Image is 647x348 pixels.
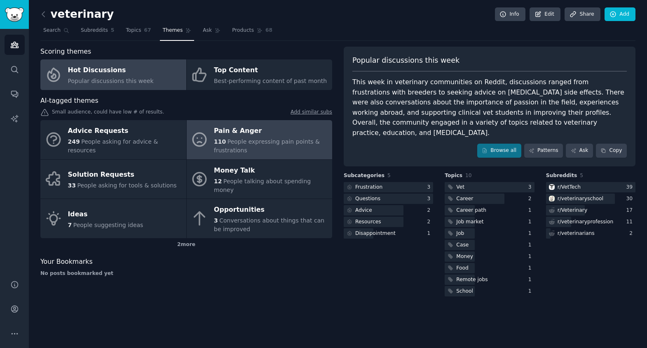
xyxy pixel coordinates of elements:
[626,184,635,191] div: 39
[456,241,469,249] div: Case
[68,222,72,228] span: 7
[126,27,141,34] span: Topics
[629,230,635,237] div: 2
[456,184,464,191] div: Vet
[187,199,333,238] a: Opportunities3Conversations about things that can be improved
[187,160,333,199] a: Money Talk12People talking about spending money
[558,207,587,214] div: r/ Veterinary
[528,241,534,249] div: 1
[68,138,80,145] span: 249
[40,47,91,57] span: Scoring themes
[144,27,151,34] span: 67
[214,138,226,145] span: 110
[355,195,380,203] div: Questions
[528,184,534,191] div: 3
[566,144,593,158] a: Ask
[214,204,328,217] div: Opportunities
[445,217,534,227] a: Job market1
[40,109,332,117] div: Small audience, could have low # of results.
[214,64,327,77] div: Top Content
[68,64,154,77] div: Hot Discussions
[200,24,223,41] a: Ask
[495,7,525,21] a: Info
[68,125,182,138] div: Advice Requests
[214,217,324,232] span: Conversations about things that can be improved
[344,205,433,215] a: Advice2
[68,208,143,221] div: Ideas
[214,164,328,177] div: Money Talk
[546,172,577,180] span: Subreddits
[163,27,183,34] span: Themes
[456,195,473,203] div: Career
[214,217,218,224] span: 3
[596,144,627,158] button: Copy
[355,230,396,237] div: Disappointment
[265,27,272,34] span: 68
[546,194,635,204] a: veterinaryschoolr/veterinaryschool30
[232,27,254,34] span: Products
[528,253,534,260] div: 1
[81,27,108,34] span: Subreddits
[5,7,24,22] img: GummySearch logo
[546,205,635,215] a: r/Veterinary17
[68,138,158,154] span: People asking for advice & resources
[187,59,333,90] a: Top ContentBest-performing content of past month
[528,288,534,295] div: 1
[445,182,534,192] a: Vet3
[445,205,534,215] a: Career path1
[40,238,332,251] div: 2 more
[528,218,534,226] div: 1
[427,230,434,237] div: 1
[427,218,434,226] div: 2
[445,194,534,204] a: Career2
[477,144,521,158] a: Browse all
[214,178,222,185] span: 12
[344,182,433,192] a: Frustration3
[528,207,534,214] div: 1
[549,184,555,190] img: VetTech
[427,207,434,214] div: 2
[40,199,186,238] a: Ideas7People suggesting ideas
[456,276,488,284] div: Remote jobs
[528,230,534,237] div: 1
[344,217,433,227] a: Resources2
[427,195,434,203] div: 3
[111,27,115,34] span: 5
[40,59,186,90] a: Hot DiscussionsPopular discussions this week
[344,228,433,239] a: Disappointment1
[40,257,93,267] span: Your Bookmarks
[40,8,114,21] h2: veterinary
[355,207,372,214] div: Advice
[528,195,534,203] div: 2
[445,275,534,285] a: Remote jobs1
[123,24,154,41] a: Topics67
[580,173,583,178] span: 5
[214,138,320,154] span: People expressing pain points & frustrations
[445,240,534,250] a: Case1
[77,182,176,189] span: People asking for tools & solutions
[456,218,483,226] div: Job market
[565,7,600,21] a: Share
[465,173,472,178] span: 10
[352,77,627,138] div: This week in veterinary communities on Reddit, discussions ranged from frustrations with breeders...
[546,217,635,227] a: r/veterinaryprofession11
[73,222,143,228] span: People suggesting ideas
[68,182,76,189] span: 33
[546,228,635,239] a: r/veterinarians2
[445,172,462,180] span: Topics
[445,286,534,296] a: School1
[40,160,186,199] a: Solution Requests33People asking for tools & solutions
[43,27,61,34] span: Search
[160,24,195,41] a: Themes
[558,218,614,226] div: r/ veterinaryprofession
[427,184,434,191] div: 3
[78,24,117,41] a: Subreddits5
[40,96,98,106] span: AI-tagged themes
[445,228,534,239] a: Job1
[214,178,311,193] span: People talking about spending money
[387,173,391,178] span: 5
[445,263,534,273] a: Food1
[524,144,563,158] a: Patterns
[626,207,635,214] div: 17
[558,195,604,203] div: r/ veterinaryschool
